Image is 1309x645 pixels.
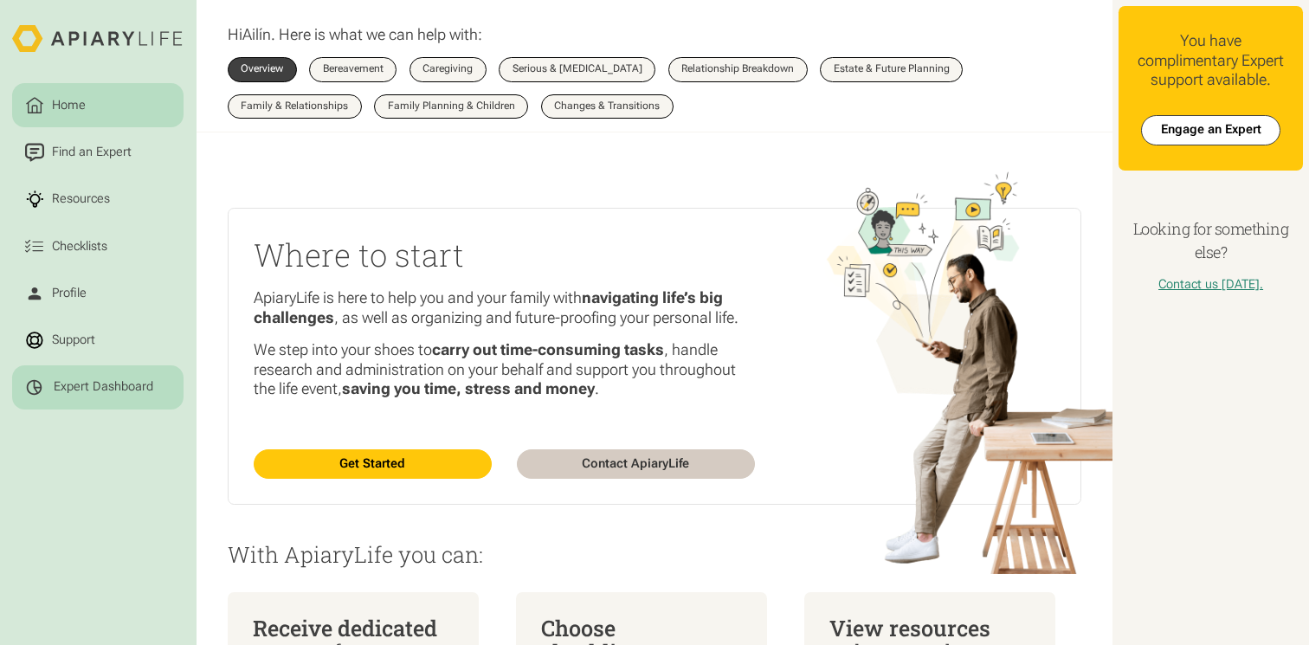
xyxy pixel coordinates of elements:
a: Estate & Future Planning [820,57,963,81]
div: You have complimentary Expert support available. [1132,31,1290,90]
div: Changes & Transitions [554,101,660,112]
div: Resources [48,190,113,209]
div: Estate & Future Planning [834,64,950,74]
strong: carry out time-consuming tasks [432,340,664,358]
p: ApiaryLife is here to help you and your family with , as well as organizing and future-proofing y... [254,288,755,327]
div: Family Planning & Children [388,101,515,112]
p: We step into your shoes to , handle research and administration on your behalf and support you th... [254,340,755,399]
span: Ailín [242,25,271,43]
span: View resources [829,613,990,642]
h2: Where to start [254,234,755,276]
a: Overview [228,57,297,81]
a: Engage an Expert [1141,115,1280,145]
a: Profile [12,272,184,316]
a: Get Started [254,449,492,480]
h4: Looking for something else? [1119,217,1302,264]
p: Hi . Here is what we can help with: [228,25,482,45]
div: Bereavement [323,64,384,74]
a: Home [12,83,184,127]
div: Relationship Breakdown [681,64,794,74]
strong: saving you time, stress and money [342,379,595,397]
a: Family Planning & Children [374,94,528,119]
div: Profile [48,284,89,303]
a: Serious & [MEDICAL_DATA] [499,57,655,81]
a: Find an Expert [12,131,184,175]
strong: navigating life’s big challenges [254,288,723,326]
a: Changes & Transitions [541,94,674,119]
a: Caregiving [409,57,487,81]
a: Contact ApiaryLife [517,449,755,480]
a: Checklists [12,224,184,268]
a: Expert Dashboard [12,365,184,410]
p: With ApiaryLife you can: [228,543,1081,567]
div: Home [48,96,88,115]
div: Checklists [48,237,110,256]
a: Family & Relationships [228,94,362,119]
a: Contact us [DATE]. [1158,277,1263,292]
a: Bereavement [309,57,397,81]
a: Resources [12,177,184,222]
div: Family & Relationships [241,101,348,112]
div: Caregiving [422,64,473,74]
div: Serious & [MEDICAL_DATA] [513,64,642,74]
a: Support [12,319,184,363]
div: Find an Expert [48,143,134,162]
a: Relationship Breakdown [668,57,808,81]
div: Support [48,331,98,350]
div: Expert Dashboard [54,379,153,395]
